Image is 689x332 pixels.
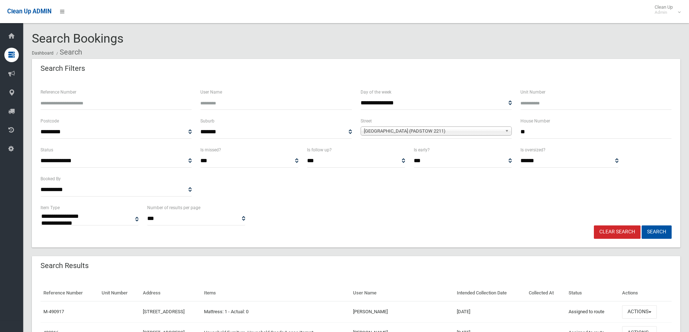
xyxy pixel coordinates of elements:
a: [STREET_ADDRESS] [143,309,184,314]
label: Status [41,146,53,154]
label: Item Type [41,204,60,212]
label: Is missed? [200,146,221,154]
span: Search Bookings [32,31,124,46]
th: Unit Number [99,285,140,301]
th: Actions [619,285,672,301]
label: Suburb [200,117,214,125]
th: Address [140,285,201,301]
label: Booked By [41,175,61,183]
th: Items [201,285,350,301]
label: Unit Number [520,88,545,96]
button: Search [642,225,672,239]
label: Is oversized? [520,146,545,154]
th: Intended Collection Date [454,285,526,301]
label: Reference Number [41,88,76,96]
span: [GEOGRAPHIC_DATA] (PADSTOW 2211) [364,127,502,135]
a: Clear Search [594,225,641,239]
a: M-490917 [43,309,64,314]
td: [PERSON_NAME] [350,301,454,322]
label: User Name [200,88,222,96]
span: Clean Up ADMIN [7,8,51,15]
label: Postcode [41,117,59,125]
span: Clean Up [651,4,680,15]
small: Admin [655,10,673,15]
label: Is follow up? [307,146,332,154]
label: Is early? [414,146,430,154]
th: Collected At [526,285,566,301]
button: Actions [622,305,657,319]
td: Mattress: 1 - Actual: 0 [201,301,350,322]
label: Number of results per page [147,204,200,212]
th: Reference Number [41,285,99,301]
header: Search Results [32,259,97,273]
label: Street [361,117,372,125]
th: Status [566,285,620,301]
a: Dashboard [32,51,54,56]
label: Day of the week [361,88,391,96]
th: User Name [350,285,454,301]
td: Assigned to route [566,301,620,322]
header: Search Filters [32,61,94,76]
label: House Number [520,117,550,125]
td: [DATE] [454,301,526,322]
li: Search [55,46,82,59]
